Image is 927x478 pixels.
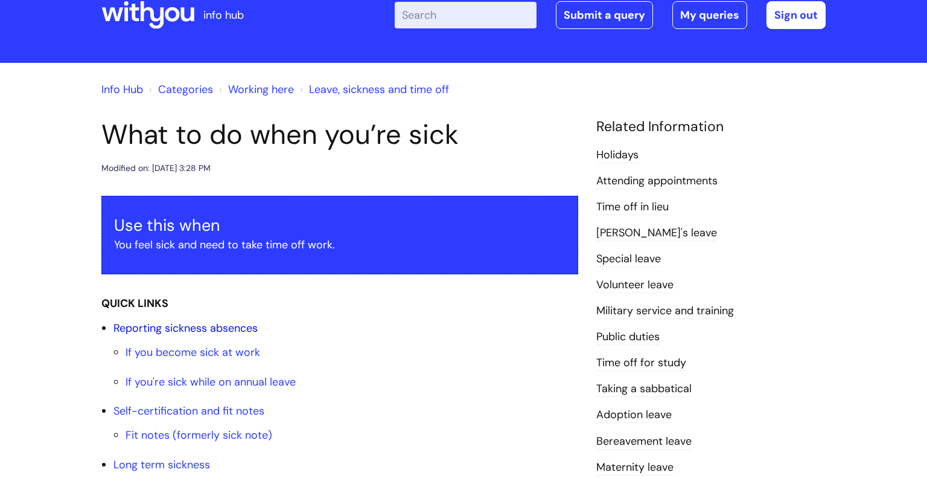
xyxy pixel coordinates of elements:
h1: What to do when you’re sick [101,118,578,151]
p: info hub [203,5,244,25]
a: Categories [158,82,213,97]
h3: Use this when [114,216,565,235]
a: Taking a sabbatical [596,381,692,397]
a: Military service and training [596,303,734,319]
div: | - [395,1,826,29]
a: Long term sickness [113,457,210,472]
a: Maternity leave [596,460,674,476]
a: [PERSON_NAME]'s leave [596,225,717,241]
a: Attending appointments [596,173,718,189]
a: If you become sick at work [126,345,260,360]
strong: QUICK LINKS [101,296,168,311]
li: Working here [216,80,294,99]
a: Special leave [596,251,661,267]
a: Adoption leave [596,407,672,423]
p: You feel sick and need to take time off work. [114,235,565,254]
a: Submit a query [556,1,653,29]
input: Search [395,2,537,28]
h4: Related Information [596,118,826,135]
a: Fit notes (formerly sick note) [126,428,272,442]
a: Leave, sickness and time off [309,82,449,97]
a: Volunteer leave [596,277,674,293]
a: Time off in lieu [596,199,669,215]
a: Holidays [596,147,639,163]
a: Bereavement leave [596,434,692,450]
a: Sign out [766,1,826,29]
div: Modified on: [DATE] 3:28 PM [101,161,211,176]
a: Self-certification and fit notes [113,404,264,418]
a: Public duties [596,329,660,345]
a: Info Hub [101,82,143,97]
a: My queries [672,1,747,29]
a: Reporting sickness absences [113,321,258,335]
li: Solution home [146,80,213,99]
a: Time off for study [596,355,686,371]
a: Working here [228,82,294,97]
li: Leave, sickness and time off [297,80,449,99]
a: If you're sick while on annual leave [126,375,296,389]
